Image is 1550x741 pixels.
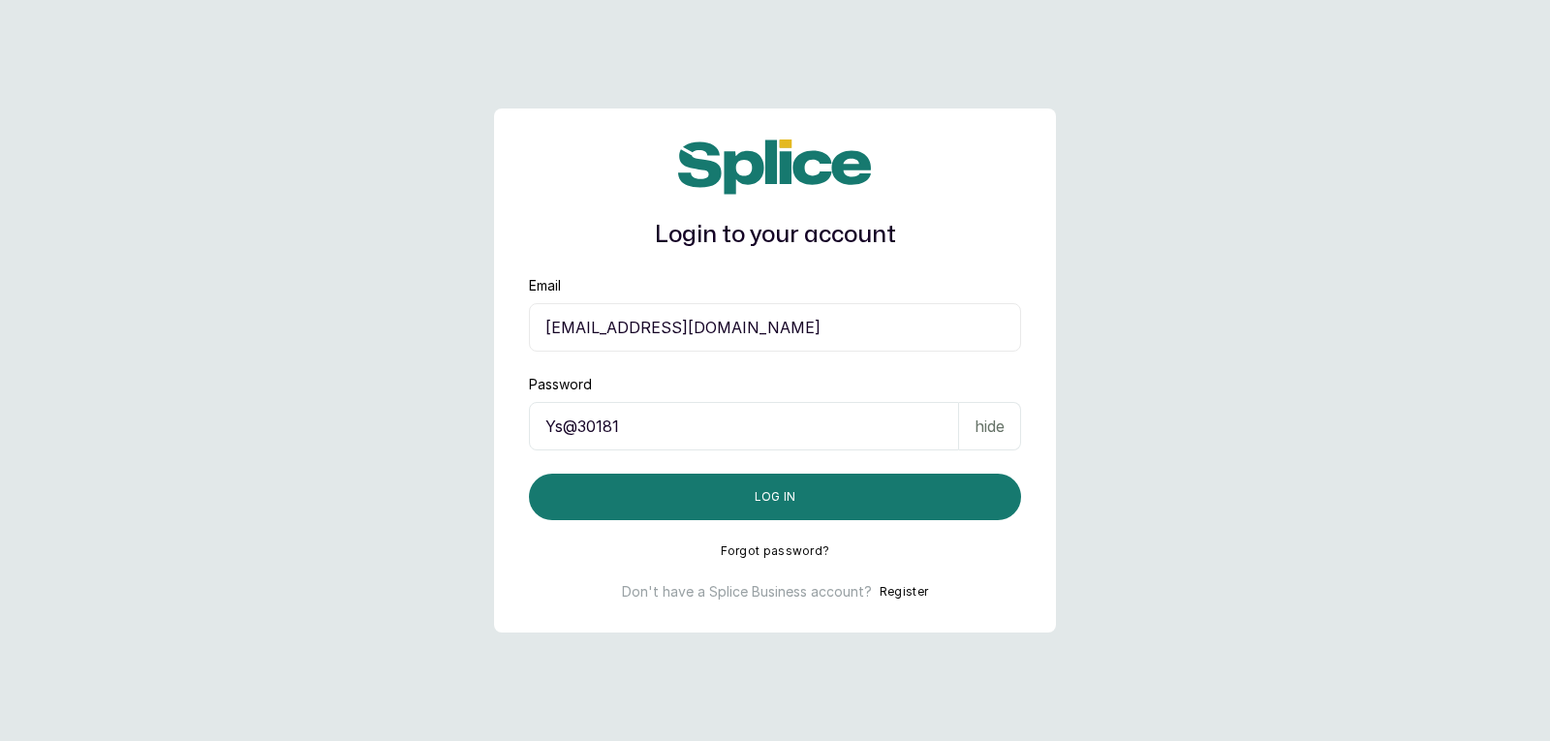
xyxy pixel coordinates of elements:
h1: Login to your account [529,218,1021,253]
button: Register [880,582,928,602]
p: Don't have a Splice Business account? [622,582,872,602]
button: Log in [529,474,1021,520]
button: Forgot password? [721,543,830,559]
p: hide [975,415,1005,438]
label: Email [529,276,561,295]
input: email@acme.com [529,303,1021,352]
label: Password [529,375,592,394]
